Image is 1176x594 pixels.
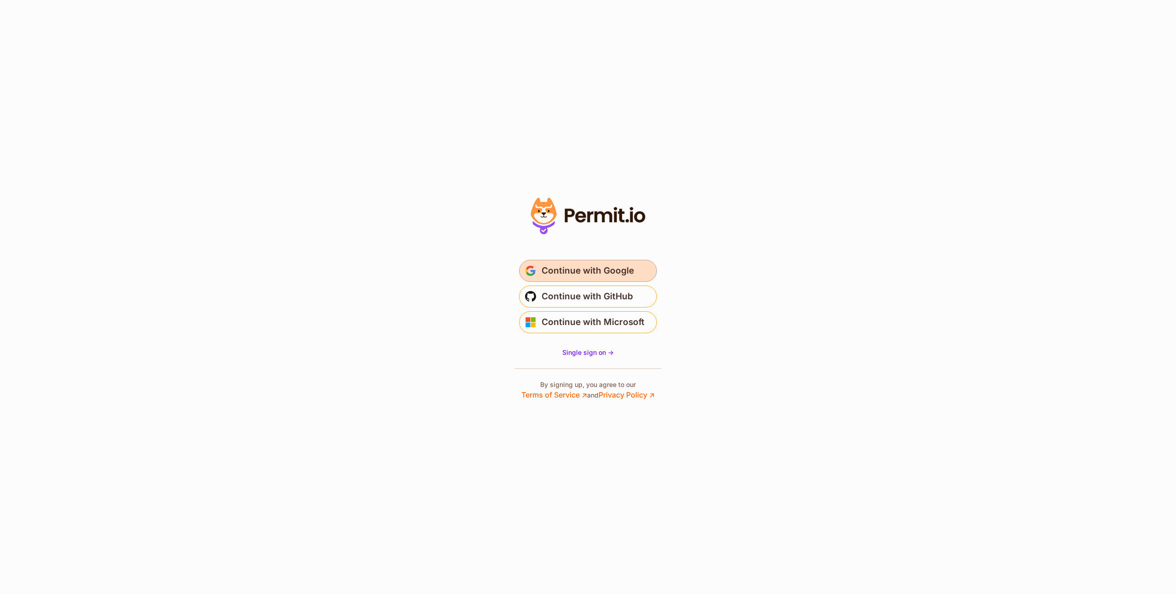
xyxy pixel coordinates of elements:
button: Continue with Google [519,260,657,282]
a: Privacy Policy ↗ [599,390,655,399]
button: Continue with Microsoft [519,311,657,333]
span: Continue with Google [542,263,634,278]
a: Single sign on -> [562,348,614,357]
a: Terms of Service ↗ [521,390,587,399]
span: Single sign on -> [562,348,614,356]
p: By signing up, you agree to our and [521,380,655,400]
span: Continue with Microsoft [542,315,645,330]
button: Continue with GitHub [519,286,657,308]
span: Continue with GitHub [542,289,633,304]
